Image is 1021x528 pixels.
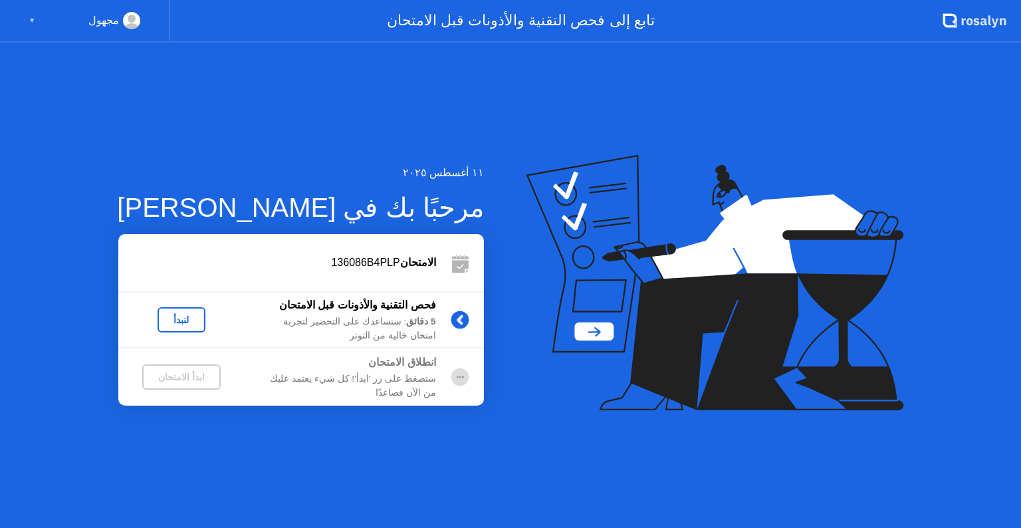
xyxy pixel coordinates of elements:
[279,299,436,311] b: فحص التقنية والأذونات قبل الامتحان
[118,255,436,271] div: 136086B4PLP
[29,12,35,29] div: ▼
[368,356,435,368] b: انطلاق الامتحان
[88,12,119,29] div: مجهول
[406,317,435,327] b: 5 دقائق
[142,364,221,390] button: ابدأ الامتحان
[158,307,205,332] button: لنبدأ
[117,165,483,181] div: ١١ أغسطس ٢٠٢٥
[148,372,215,382] div: ابدأ الامتحان
[117,188,483,227] div: مرحبًا بك في [PERSON_NAME]
[245,372,436,400] div: ستضغط على زر 'ابدأ'! كل شيء يعتمد عليك من الآن فصاعدًا
[400,257,436,268] b: الامتحان
[245,315,436,342] div: : سنساعدك على التحضير لتجربة امتحان خالية من التوتر
[163,315,200,325] div: لنبدأ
